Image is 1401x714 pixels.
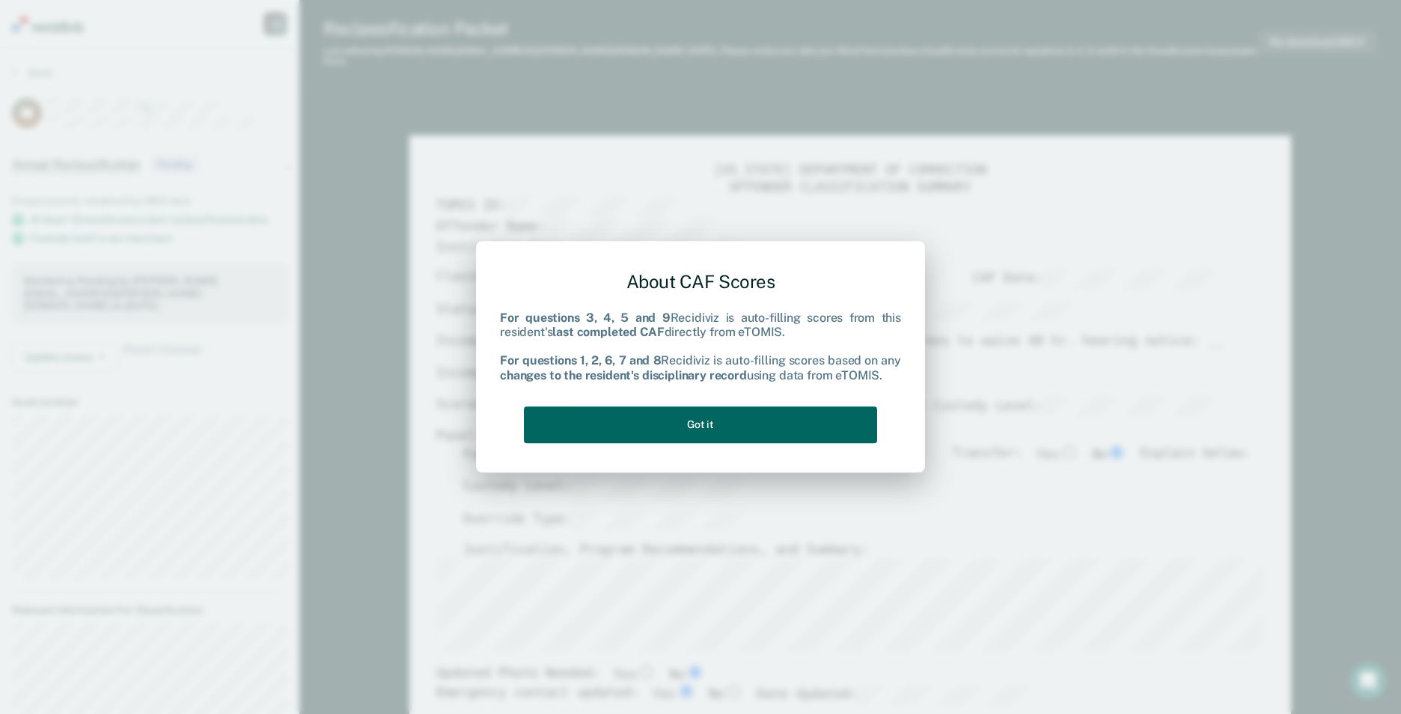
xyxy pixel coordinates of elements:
[524,406,877,443] button: Got it
[500,354,661,368] b: For questions 1, 2, 6, 7 and 8
[500,311,671,325] b: For questions 3, 4, 5 and 9
[500,311,901,382] div: Recidiviz is auto-filling scores from this resident's directly from eTOMIS. Recidiviz is auto-fil...
[500,368,747,382] b: changes to the resident's disciplinary record
[500,259,901,305] div: About CAF Scores
[552,325,664,339] b: last completed CAF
